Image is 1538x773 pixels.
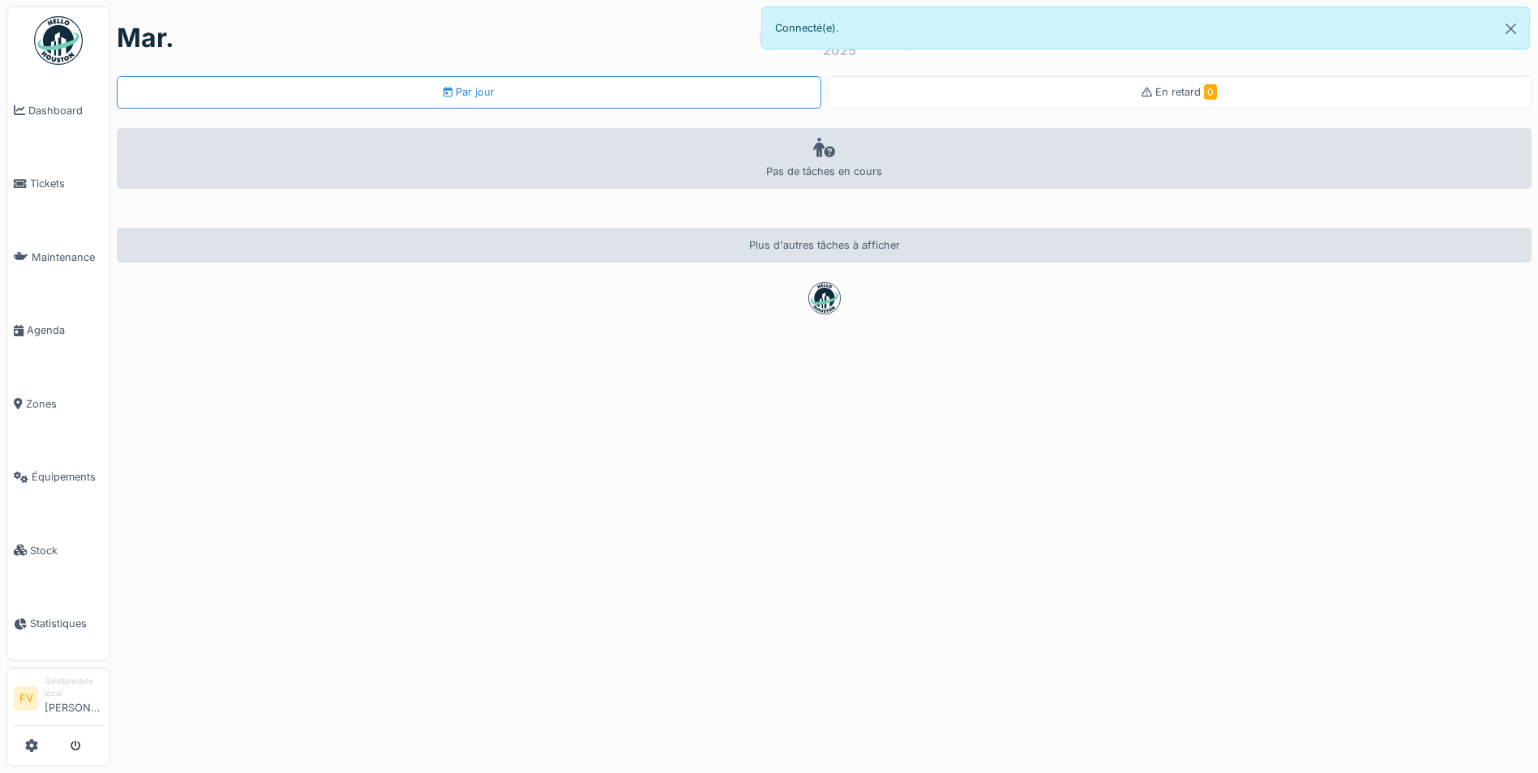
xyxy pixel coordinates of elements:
[30,543,103,558] span: Stock
[14,675,103,726] a: FV Gestionnaire local[PERSON_NAME]
[14,686,38,711] li: FV
[26,396,103,412] span: Zones
[32,469,103,485] span: Équipements
[7,147,109,221] a: Tickets
[1155,86,1217,98] span: En retard
[117,128,1532,189] div: Pas de tâches en cours
[28,103,103,118] span: Dashboard
[45,675,103,722] li: [PERSON_NAME]
[117,23,174,53] h1: mar.
[30,176,103,191] span: Tickets
[27,322,103,338] span: Agenda
[808,282,841,314] img: badge-BVDL4wpA.svg
[823,41,856,60] div: 2025
[443,84,495,100] div: Par jour
[7,294,109,368] a: Agenda
[7,74,109,147] a: Dashboard
[1204,84,1217,100] span: 0
[7,514,109,587] a: Stock
[1493,7,1529,50] button: Close
[7,220,109,294] a: Maintenance
[7,367,109,441] a: Zones
[45,675,103,700] div: Gestionnaire local
[7,441,109,515] a: Équipements
[761,6,1531,49] div: Connecté(e).
[30,616,103,631] span: Statistiques
[7,587,109,661] a: Statistiques
[34,16,83,65] img: Badge_color-CXgf-gQk.svg
[117,228,1532,263] div: Plus d'autres tâches à afficher
[32,250,103,265] span: Maintenance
